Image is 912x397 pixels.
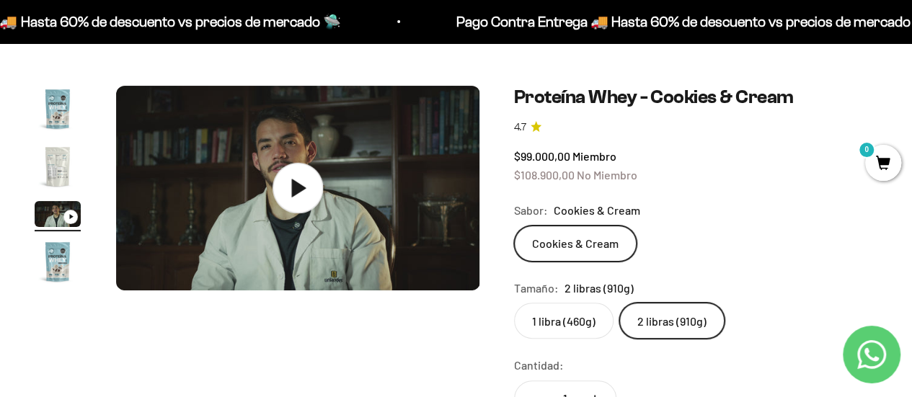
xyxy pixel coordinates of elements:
span: Miembro [572,149,616,163]
button: Ir al artículo 1 [35,86,81,136]
span: 2 libras (910g) [565,279,634,298]
legend: Tamaño: [514,279,559,298]
span: No Miembro [577,168,637,182]
button: Ir al artículo 4 [35,238,81,289]
a: 4.74.7 de 5.0 estrellas [514,120,877,135]
span: $99.000,00 [514,149,570,163]
img: Proteína Whey - Cookies & Cream [35,86,81,132]
img: Proteína Whey - Cookies & Cream [35,143,81,189]
h1: Proteína Whey - Cookies & Cream [514,86,877,108]
button: Ir al artículo 3 [35,201,81,231]
a: 0 [865,156,901,172]
button: Ir al artículo 2 [35,143,81,194]
span: 4.7 [514,120,526,135]
legend: Sabor: [514,201,548,220]
img: Proteína Whey - Cookies & Cream [35,238,81,285]
span: Cookies & Cream [554,201,640,220]
span: $108.900,00 [514,168,575,182]
label: Cantidad: [514,356,564,375]
mark: 0 [858,141,875,159]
